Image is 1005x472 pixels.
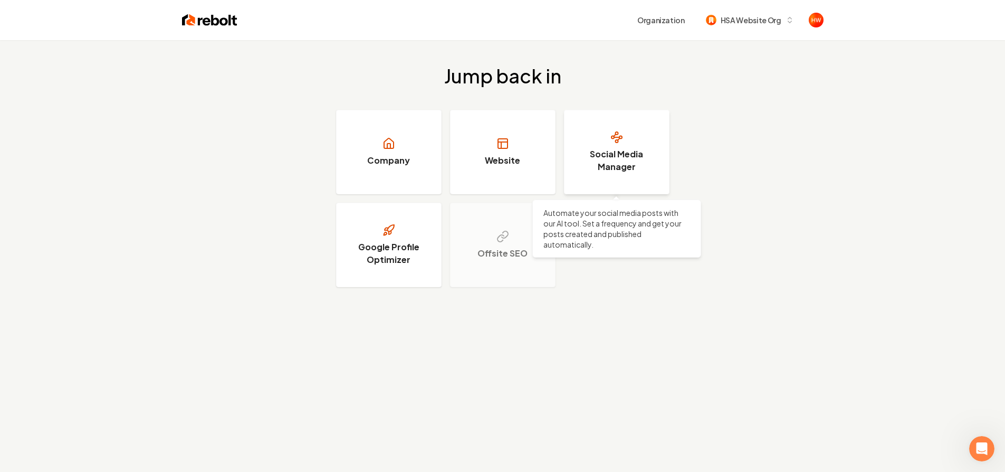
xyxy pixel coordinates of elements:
h3: Offsite SEO [477,247,528,260]
iframe: Intercom live chat [969,436,994,461]
a: Website [450,110,556,194]
a: Google Profile Optimizer [336,203,442,287]
button: Open user button [809,13,824,27]
img: HSA Websites [809,13,824,27]
h3: Social Media Manager [577,148,656,173]
h3: Google Profile Optimizer [349,241,428,266]
h3: Company [367,154,410,167]
a: Company [336,110,442,194]
h2: Jump back in [444,65,561,87]
a: Social Media Manager [564,110,669,194]
p: Automate your social media posts with our AI tool. Set a frequency and get your posts created and... [543,207,690,250]
img: Rebolt Logo [182,13,237,27]
h3: Website [485,154,520,167]
img: HSA Website Org [706,15,716,25]
span: HSA Website Org [721,15,781,26]
button: Organization [631,11,691,30]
